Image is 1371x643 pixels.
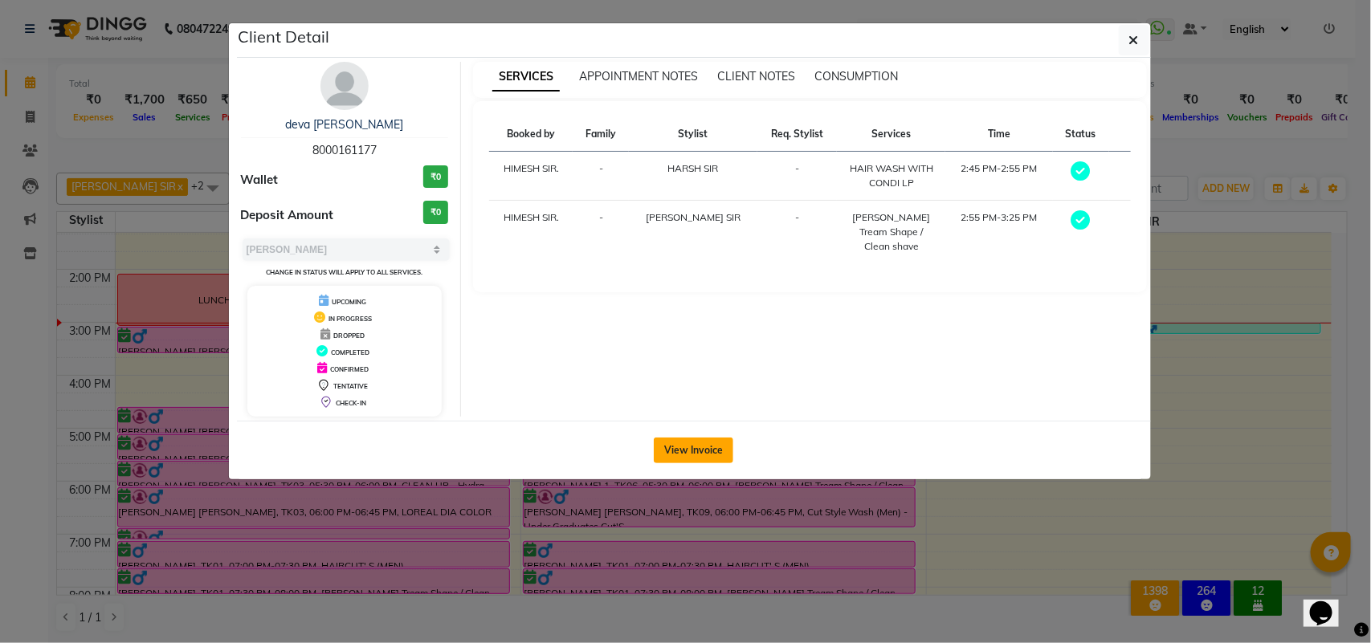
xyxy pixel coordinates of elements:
td: - [573,152,629,201]
img: avatar [320,62,369,110]
span: 8000161177 [312,143,377,157]
td: - [757,201,838,264]
span: UPCOMING [332,298,366,306]
h3: ₹0 [423,201,448,224]
th: Family [573,117,629,152]
div: HAIR WASH WITH CONDI LP [847,161,936,190]
span: SERVICES [492,63,560,92]
th: Time [945,117,1053,152]
iframe: chat widget [1304,579,1355,627]
a: deva [PERSON_NAME] [285,117,403,132]
button: View Invoice [654,437,733,463]
span: CONFIRMED [330,365,369,373]
span: HARSH SIR [667,162,718,174]
td: 2:55 PM-3:25 PM [945,201,1053,264]
span: IN PROGRESS [328,315,372,323]
span: TENTATIVE [333,382,368,390]
div: [PERSON_NAME] Tream Shape / Clean shave [847,210,936,254]
span: COMPLETED [331,348,369,356]
span: Deposit Amount [241,206,334,225]
td: HIMESH SIR. [489,152,573,201]
td: 2:45 PM-2:55 PM [945,152,1053,201]
small: Change in status will apply to all services. [266,268,422,276]
h3: ₹0 [423,165,448,189]
span: CONSUMPTION [814,69,898,83]
th: Stylist [629,117,757,152]
span: APPOINTMENT NOTES [579,69,698,83]
td: - [573,201,629,264]
th: Status [1053,117,1109,152]
th: Req. Stylist [757,117,838,152]
th: Booked by [489,117,573,152]
td: HIMESH SIR. [489,201,573,264]
th: Services [837,117,945,152]
h5: Client Detail [239,25,330,49]
span: Wallet [241,171,279,189]
td: - [757,152,838,201]
span: DROPPED [333,332,365,340]
span: CLIENT NOTES [717,69,795,83]
span: CHECK-IN [336,399,366,407]
span: [PERSON_NAME] SIR [646,211,741,223]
